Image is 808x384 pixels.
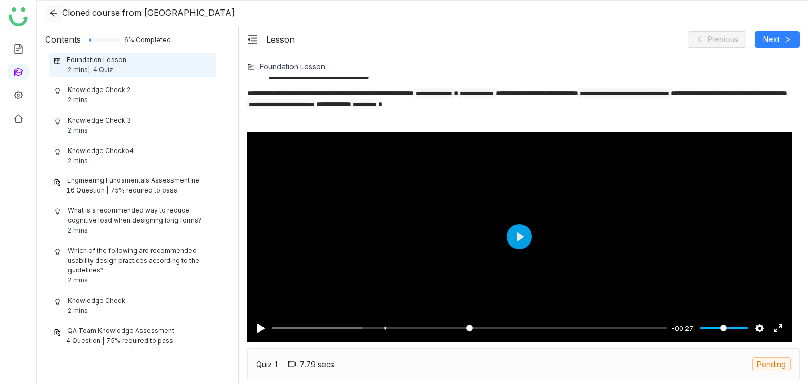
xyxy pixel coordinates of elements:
div: Current time [668,322,696,334]
img: knowledge_check.svg [54,208,62,215]
button: Play [507,224,532,249]
div: Quiz 1 [256,359,279,370]
div: Foundation Lesson [67,55,126,65]
div: 2 mins [68,126,88,136]
div: Knowledge Check 2 [68,85,130,95]
div: 75% required to pass [106,336,173,346]
img: lms-folder.svg [247,63,255,70]
div: QA Team Knowledge Assessment [67,326,174,336]
div: Knowledge Check 3 [68,116,131,126]
img: knowledge_check.svg [54,298,62,306]
span: Cloned course from [GEOGRAPHIC_DATA] [62,7,235,18]
div: Contents [45,33,81,46]
img: assessment.svg [54,329,61,336]
button: Previous [688,31,746,48]
div: 75% required to pass [110,186,177,196]
div: 2 mins [68,156,88,166]
div: Knowledge Checkb4 [68,146,134,156]
img: knowledge_check.svg [54,148,62,156]
img: knowledge_check.svg [54,248,62,256]
div: 2 mins [68,226,88,236]
img: lesson.svg [54,57,60,65]
div: 4 Quiz [93,65,113,75]
div: 2 mins [68,65,90,75]
img: knowledge_check.svg [54,87,62,95]
button: Next [755,31,800,48]
button: Play [252,320,269,337]
div: 2 mins [68,306,88,316]
div: 7.79 secs [288,360,334,369]
span: Next [763,34,780,45]
img: knowledge_check.svg [54,118,62,125]
img: logo [9,7,28,26]
span: | [88,66,90,74]
div: Which of the following are recommended usability design practices according to the guidelines? [68,246,211,276]
div: 16 Question | [66,186,108,196]
button: menu-fold [247,34,258,45]
div: What is a recommended way to reduce cognitive load when designing long forms? [68,206,211,226]
div: Knowledge Check [68,296,125,306]
span: 6% Completed [124,37,137,43]
div: Foundation Lesson [260,61,325,72]
div: Pending [752,357,791,371]
input: Seek [272,323,667,333]
input: Volume [700,323,748,333]
div: Engineering Fundamentals Assessment ne [67,176,199,186]
div: 4 Question | [66,336,104,346]
div: 2 mins [68,95,88,105]
div: Lesson [266,33,295,46]
img: assessment.svg [54,179,61,186]
div: 2 mins [68,276,88,286]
